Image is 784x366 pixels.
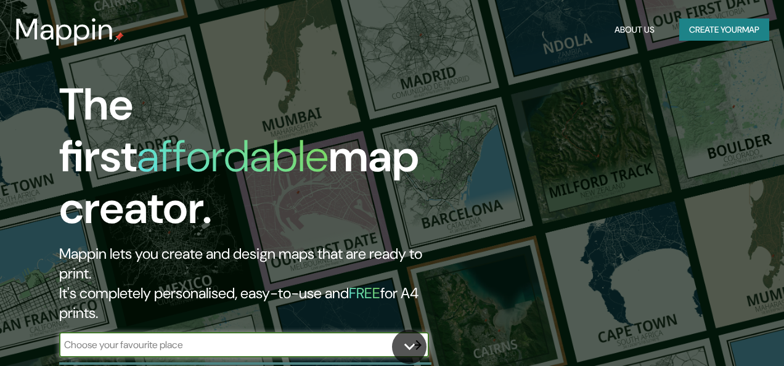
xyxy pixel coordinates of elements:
[59,244,451,323] h2: Mappin lets you create and design maps that are ready to print. It's completely personalised, eas...
[610,18,659,41] button: About Us
[114,32,124,42] img: mappin-pin
[59,338,404,352] input: Choose your favourite place
[59,79,451,244] h1: The first map creator.
[349,283,380,303] h5: FREE
[15,12,114,47] h3: Mappin
[679,18,769,41] button: Create yourmap
[137,128,329,185] h1: affordable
